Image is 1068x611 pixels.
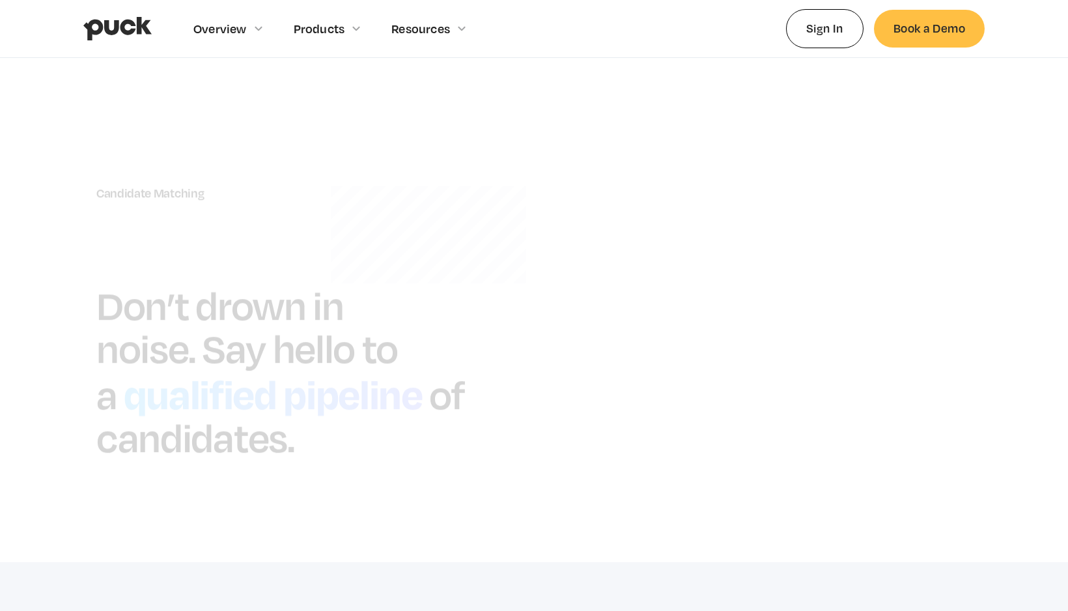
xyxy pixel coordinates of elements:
div: Resources [391,21,450,36]
div: Products [294,21,345,36]
div: Candidate Matching [96,186,508,201]
h1: Don’t drown in noise. Say hello to a [96,281,398,419]
a: Book a Demo [874,10,985,47]
h1: qualified pipeline [117,365,429,421]
h1: of candidates. [96,370,465,462]
a: Sign In [786,9,864,48]
div: Overview [193,21,247,36]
